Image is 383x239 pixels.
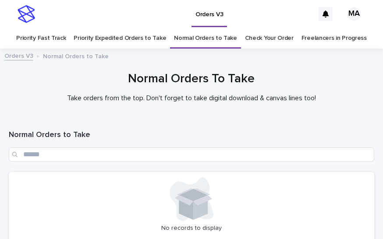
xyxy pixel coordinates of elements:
a: Priority Expedited Orders to Take [74,28,166,49]
a: Check Your Order [245,28,294,49]
div: MA [347,7,361,21]
a: Priority Fast Track [16,28,66,49]
p: No records to display [14,225,369,232]
img: stacker-logo-s-only.png [18,5,35,23]
h1: Normal Orders to Take [9,130,374,141]
a: Orders V3 [4,50,33,60]
input: Search [9,148,374,162]
h1: Normal Orders To Take [9,71,374,87]
a: Freelancers in Progress [301,28,367,49]
p: Take orders from the top. Don't forget to take digital download & canvas lines too! [16,94,367,102]
p: Normal Orders to Take [43,51,109,60]
a: Normal Orders to Take [174,28,237,49]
